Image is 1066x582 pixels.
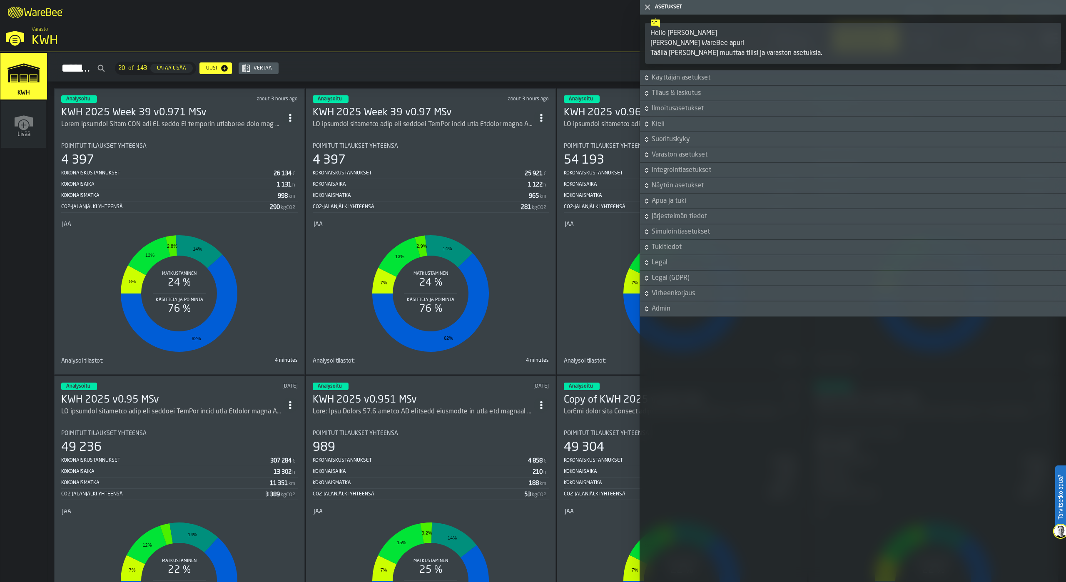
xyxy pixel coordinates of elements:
[61,491,265,497] div: CO2-jalanjälki yhteensä
[250,65,275,71] div: Vertaa
[54,88,305,375] div: ItemListCard-DashboardItemContainer
[314,508,323,515] span: Jaa
[1,101,46,149] a: link-to-/wh/new
[313,430,549,437] div: Title
[277,182,291,188] div: Stat Arvo
[313,358,549,368] div: stat-Analysoi tilastot:
[313,430,549,500] div: stat-Poimitut tilaukset yhteensä
[564,119,785,129] div: KG products separated with own process LayOut minor fixe Updated gates Updated Agent suoritteet x...
[564,106,785,119] h3: KWH 2025 v0.961 MSv
[313,358,429,364] div: Title
[66,384,90,389] span: Analysoitu
[61,136,298,368] section: card-SimulationDashboardCard-analyzed
[564,440,604,455] div: 49 304
[61,430,298,500] div: stat-Poimitut tilaukset yhteensä
[61,458,270,463] div: Kokonaiskustannukset
[564,143,800,149] div: Title
[61,95,97,103] div: status-3 2
[112,62,199,75] div: ButtonLoadMore-Lataa lisää-Edellinen-Ensimmäinen-Viimeinen
[265,491,280,498] div: Stat Arvo
[564,407,785,417] div: LayOut minor fixe Updated gates Updated Agent suoritteet x 2 Minor Assignment and Item Set issues...
[543,182,546,188] span: h
[313,153,346,168] div: 4 397
[314,508,548,515] div: Title
[61,480,270,486] div: Kokonaismatka
[62,508,297,515] div: Title
[313,193,529,199] div: Kokonaismatka
[313,383,349,390] div: status-3 2
[314,221,548,228] div: Title
[61,358,103,364] span: Analysoi tilastot:
[61,119,283,129] div: Added separate Stock UOM for KG items KG products separated with own process LayOut minor fixe Up...
[274,469,291,475] div: Stat Arvo
[565,508,799,515] div: Title
[313,440,335,455] div: 989
[61,143,298,149] div: Title
[61,393,283,407] div: KWH 2025 v0.95 MSv
[318,97,342,102] span: Analysoitu
[61,193,278,199] div: Kokonaismatka
[543,171,546,177] span: €
[17,131,30,138] span: Lisää
[564,143,649,149] span: Poimitut tilaukset yhteensä
[564,491,768,497] div: CO2-jalanjälki yhteensä
[543,458,546,464] span: €
[313,143,549,149] div: Title
[289,194,295,199] span: km
[61,153,94,168] div: 4 397
[0,53,47,101] a: link-to-/wh/i/4fb45246-3b77-4bb5-b880-c337c3c5facb/simulations
[432,358,549,363] div: 4 minutes
[61,358,178,364] div: Title
[313,170,525,176] div: Kokonaiskustannukset
[181,358,298,363] div: 4 minutes
[528,182,543,188] div: Stat Arvo
[61,358,298,368] div: stat-Analysoi tilastot:
[61,469,274,475] div: Kokonaisaika
[524,491,531,498] div: Stat Arvo
[569,97,593,102] span: Analysoitu
[270,458,291,464] div: Stat Arvo
[61,182,277,187] div: Kokonaisaika
[313,119,534,129] div: KG products separated with own process LayOut minor fixe Updated gates Updated Agent suoritteet x...
[313,430,398,437] span: Poimitut tilaukset yhteensä
[278,193,288,199] div: Stat Arvo
[292,182,295,188] span: h
[16,90,32,96] span: KWH
[313,95,349,103] div: status-3 2
[47,52,1066,82] h2: button-Simulaatiot
[61,143,298,213] div: stat-Poimitut tilaukset yhteensä
[137,65,147,72] span: 143
[564,170,773,176] div: Kokonaiskustannukset
[313,358,355,364] span: Analysoi tilastot:
[289,481,295,487] span: km
[313,143,398,149] span: Poimitut tilaukset yhteensä
[61,407,283,417] div: LO ipsumdol sitametco adip eli seddoei TemPor incid utla Etdolor magna Aliquae Admin veniamquis n...
[564,430,800,437] div: Title
[564,407,785,417] div: LorEmi dolor sita Consect adipi Elitsed Doeiu temporinci u 1 Labor Etdolorema ali Enim Adm veniam...
[61,106,283,119] div: KWH 2025 Week 39 v0.971 MSv
[239,62,279,74] button: button-Vertaa
[313,407,534,417] div: Lore: Ipsu Dolors 57.6 ametco AD elitsedd eiusmodte in utla etd magnaal EniMad minim veni Quisnos...
[313,182,528,187] div: Kokonaisaika
[564,95,600,103] div: status-3 2
[61,430,147,437] span: Poimitut tilaukset yhteensä
[313,480,529,486] div: Kokonaismatka
[564,469,776,475] div: Kokonaisaika
[564,119,785,129] div: LO ipsumdol sitametco adip eli seddoei TemPor incid utla Etdolor magna Aliquae Admin veniamquis n...
[564,358,800,368] div: stat-Analysoi tilastot:
[62,221,297,228] div: Title
[62,221,297,356] div: stat-Jaa
[32,33,257,48] div: KWH
[313,106,534,119] h3: KWH 2025 Week 39 v0.97 MSv
[564,136,800,368] section: card-SimulationDashboardCard-analyzed
[564,143,800,213] div: stat-Poimitut tilaukset yhteensä
[150,64,193,73] button: button-Lataa lisää
[564,193,772,199] div: Kokonaismatka
[521,204,531,211] div: Stat Arvo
